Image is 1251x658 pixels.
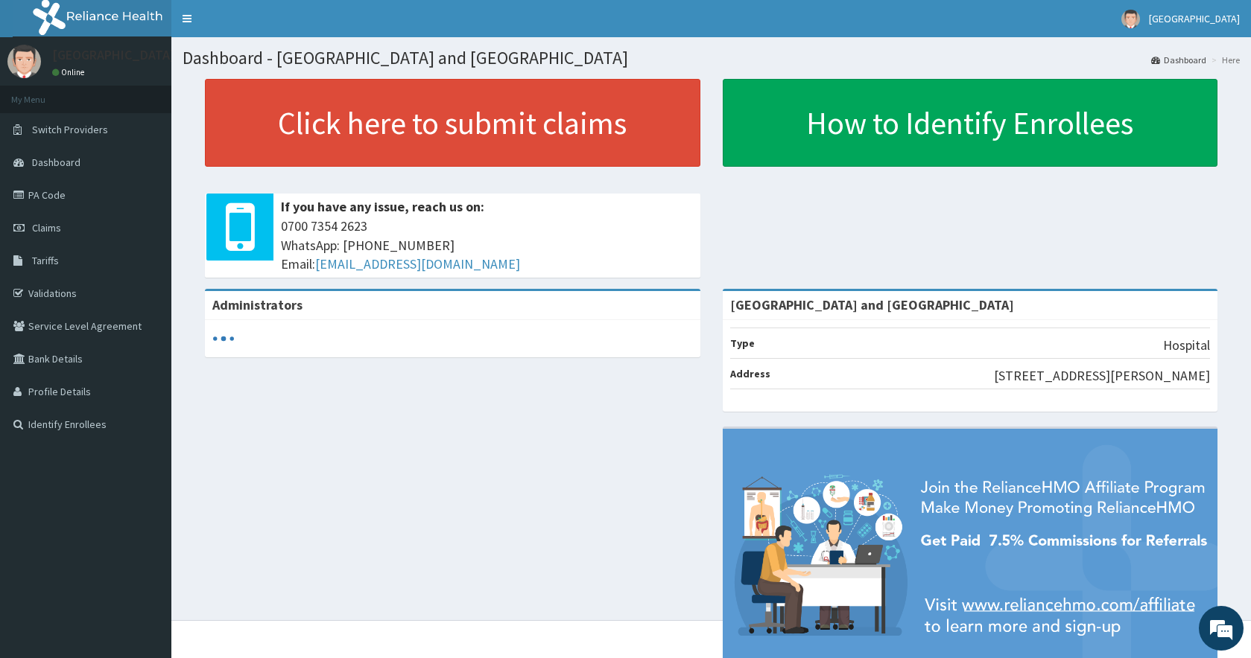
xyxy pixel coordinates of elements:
[1121,10,1140,28] img: User Image
[315,255,520,272] a: [EMAIL_ADDRESS][DOMAIN_NAME]
[730,296,1014,313] strong: [GEOGRAPHIC_DATA] and [GEOGRAPHIC_DATA]
[212,328,235,350] svg: audio-loading
[183,48,1240,68] h1: Dashboard - [GEOGRAPHIC_DATA] and [GEOGRAPHIC_DATA]
[52,48,175,62] p: [GEOGRAPHIC_DATA]
[281,198,484,215] b: If you have any issue, reach us on:
[32,156,80,169] span: Dashboard
[281,217,693,274] span: 0700 7354 2623 WhatsApp: [PHONE_NUMBER] Email:
[32,254,59,267] span: Tariffs
[1151,54,1206,66] a: Dashboard
[994,366,1210,386] p: [STREET_ADDRESS][PERSON_NAME]
[32,123,108,136] span: Switch Providers
[7,45,41,78] img: User Image
[730,367,770,380] b: Address
[723,79,1218,167] a: How to Identify Enrollees
[52,67,88,77] a: Online
[730,336,755,350] b: Type
[1208,54,1240,66] li: Here
[1163,336,1210,355] p: Hospital
[205,79,700,167] a: Click here to submit claims
[212,296,303,313] b: Administrators
[1149,12,1240,25] span: [GEOGRAPHIC_DATA]
[32,221,61,234] span: Claims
